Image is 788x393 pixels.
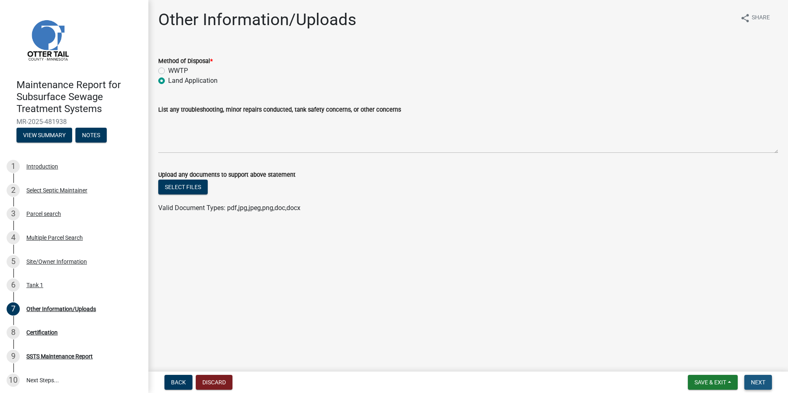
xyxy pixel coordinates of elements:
label: List any troubleshooting, minor repairs conducted, tank safety concerns, or other concerns [158,107,401,113]
h4: Maintenance Report for Subsurface Sewage Treatment Systems [16,79,142,115]
button: shareShare [734,10,776,26]
div: Site/Owner Information [26,259,87,264]
div: 6 [7,278,20,292]
img: Otter Tail County, Minnesota [16,9,78,70]
div: Other Information/Uploads [26,306,96,312]
div: Multiple Parcel Search [26,235,83,241]
button: Save & Exit [688,375,738,390]
span: Valid Document Types: pdf,jpg,jpeg,png,doc,docx [158,204,300,212]
label: Land Application [168,76,218,86]
button: Notes [75,128,107,143]
div: Parcel search [26,211,61,217]
button: Discard [196,375,232,390]
label: Method of Disposal [158,58,213,64]
span: Next [751,379,765,386]
div: SSTS Maintenance Report [26,353,93,359]
div: Introduction [26,164,58,169]
i: share [740,13,750,23]
div: 9 [7,350,20,363]
button: View Summary [16,128,72,143]
div: 2 [7,184,20,197]
span: MR-2025-481938 [16,118,132,126]
button: Next [744,375,772,390]
div: 7 [7,302,20,316]
label: WWTP [168,66,188,76]
div: Select Septic Maintainer [26,187,87,193]
span: Save & Exit [694,379,726,386]
div: Tank 1 [26,282,43,288]
h1: Other Information/Uploads [158,10,356,30]
span: Share [752,13,770,23]
div: 3 [7,207,20,220]
button: Back [164,375,192,390]
div: 10 [7,374,20,387]
div: Certification [26,330,58,335]
div: 8 [7,326,20,339]
div: 5 [7,255,20,268]
wm-modal-confirm: Notes [75,133,107,139]
div: 1 [7,160,20,173]
wm-modal-confirm: Summary [16,133,72,139]
button: Select files [158,180,208,194]
span: Back [171,379,186,386]
div: 4 [7,231,20,244]
label: Upload any documents to support above statement [158,172,295,178]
